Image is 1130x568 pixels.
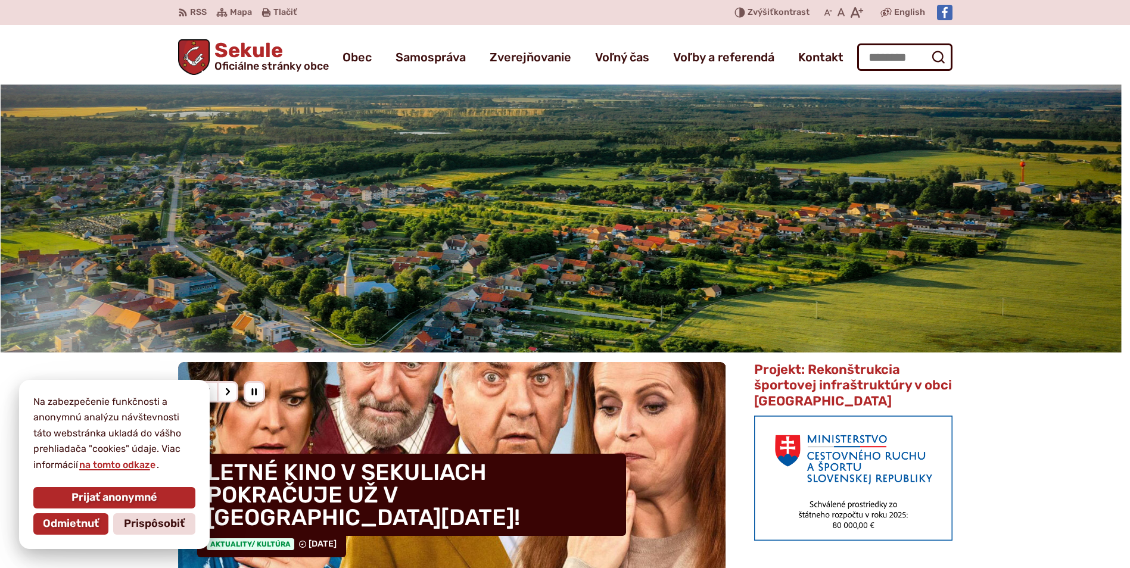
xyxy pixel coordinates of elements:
[798,40,843,74] a: Kontakt
[396,40,466,74] a: Samospráva
[190,5,207,20] span: RSS
[754,361,952,409] span: Projekt: Rekonštrukcia športovej infraštruktúry v obci [GEOGRAPHIC_DATA]
[33,394,195,473] p: Na zabezpečenie funkčnosti a anonymnú analýzu návštevnosti táto webstránka ukladá do vášho prehli...
[71,491,157,504] span: Prijať anonymné
[595,40,649,74] a: Voľný čas
[197,381,219,402] div: Predošlý slajd
[748,8,810,18] span: kontrast
[309,539,337,549] span: [DATE]
[894,5,925,20] span: English
[244,381,265,402] div: Pozastaviť pohyb slajdera
[754,416,952,541] img: min-cras.png
[33,513,108,535] button: Odmietnuť
[178,39,329,75] a: Logo Sekule, prejsť na domovskú stránku.
[230,5,252,20] span: Mapa
[251,540,291,548] span: / Kultúra
[124,517,185,530] span: Prispôsobiť
[937,5,952,20] img: Prejsť na Facebook stránku
[490,40,571,74] a: Zverejňovanie
[673,40,774,74] a: Voľby a referendá
[43,517,99,530] span: Odmietnuť
[207,538,294,550] span: Aktuality
[343,40,372,74] a: Obec
[214,61,329,71] span: Oficiálne stránky obce
[210,40,329,71] h1: Sekule
[78,459,157,470] a: na tomto odkaze
[273,8,297,18] span: Tlačiť
[197,454,626,536] h4: LETNÉ KINO V SEKULIACH POKRAČUJE UŽ V [GEOGRAPHIC_DATA][DATE]!
[33,487,195,508] button: Prijať anonymné
[217,381,238,402] div: Nasledujúci slajd
[178,39,210,75] img: Prejsť na domovskú stránku
[748,7,774,17] span: Zvýšiť
[892,5,927,20] a: English
[113,513,195,535] button: Prispôsobiť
